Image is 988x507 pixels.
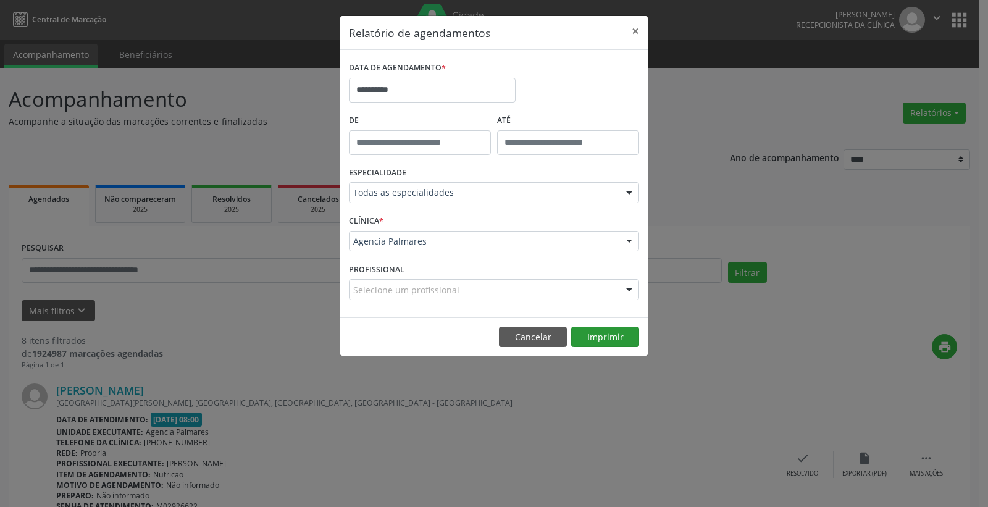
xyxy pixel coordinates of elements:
button: Cancelar [499,327,567,348]
label: ATÉ [497,111,639,130]
label: ESPECIALIDADE [349,164,406,183]
span: Selecione um profissional [353,283,459,296]
label: De [349,111,491,130]
label: CLÍNICA [349,212,383,231]
button: Imprimir [571,327,639,348]
span: Todas as especialidades [353,186,614,199]
h5: Relatório de agendamentos [349,25,490,41]
label: DATA DE AGENDAMENTO [349,59,446,78]
button: Close [623,16,648,46]
label: PROFISSIONAL [349,260,404,279]
span: Agencia Palmares [353,235,614,248]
